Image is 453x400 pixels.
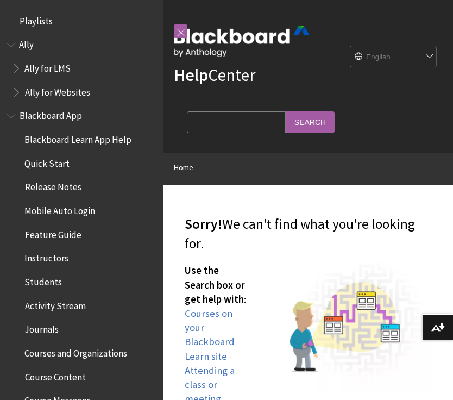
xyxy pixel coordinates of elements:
[185,215,222,233] span: Sorry!
[174,64,255,86] a: HelpCenter
[24,83,90,98] span: Ally for Websites
[24,368,85,383] span: Course Content
[19,107,81,122] span: Blackboard App
[24,273,62,287] span: Students
[24,202,95,216] span: Mobile Auto Login
[174,64,208,86] strong: Help
[350,46,437,68] select: Site Language Selector
[174,161,193,174] a: Home
[7,36,156,102] nav: Book outline for Anthology Ally Help
[24,321,59,335] span: Journals
[24,130,131,145] span: Blackboard Learn App Help
[24,178,81,193] span: Release Notes
[19,36,34,51] span: Ally
[19,12,52,27] span: Playlists
[185,215,431,254] p: We can't find what you're looking for.
[24,344,127,359] span: Courses and Organizations
[174,26,310,57] img: Blackboard by Anthology
[185,264,245,305] span: Use the Search box or get help with
[185,307,235,363] a: Courses on your Blackboard Learn site
[286,111,335,133] input: Search
[24,297,85,311] span: Activity Stream
[24,154,70,169] span: Quick Start
[24,59,71,74] span: Ally for LMS
[7,12,156,30] nav: Book outline for Playlists
[24,249,68,264] span: Instructors
[24,226,81,240] span: Feature Guide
